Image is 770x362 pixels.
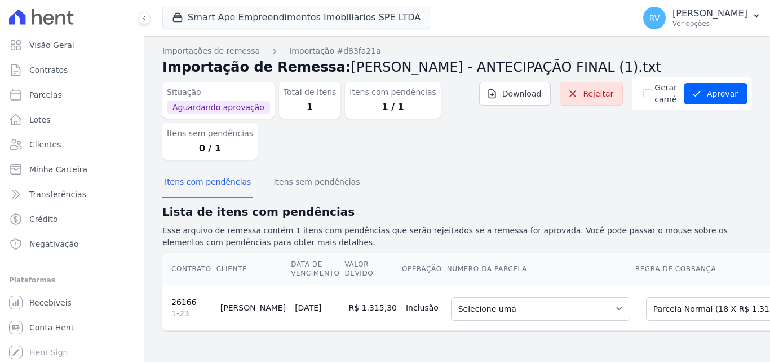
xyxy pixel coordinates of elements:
[171,308,211,319] span: 1-23
[5,133,139,156] a: Clientes
[29,164,87,175] span: Minha Carteira
[349,86,436,98] dt: Itens com pendências
[5,84,139,106] a: Parcelas
[162,45,752,57] nav: Breadcrumb
[351,59,661,75] span: [PERSON_NAME] - ANTECIPAÇÃO FINAL (1).txt
[29,139,61,150] span: Clientes
[290,285,344,330] td: [DATE]
[684,83,747,104] button: Aprovar
[216,253,290,285] th: Cliente
[167,86,270,98] dt: Situação
[29,189,86,200] span: Transferências
[446,253,635,285] th: Número da Parcela
[162,168,253,198] button: Itens com pendências
[29,238,79,250] span: Negativação
[401,285,446,330] td: Inclusão
[29,213,58,225] span: Crédito
[5,208,139,230] a: Crédito
[654,82,677,106] label: Gerar carnê
[672,8,747,19] p: [PERSON_NAME]
[162,225,752,248] p: Esse arquivo de remessa contém 1 itens com pendências que serão rejeitados se a remessa for aprov...
[284,101,337,114] dd: 1
[171,298,197,307] a: 26166
[290,253,344,285] th: Data de Vencimento
[344,253,401,285] th: Valor devido
[167,142,253,155] dd: 0 / 1
[5,233,139,255] a: Negativação
[167,101,270,114] span: Aguardando aprovação
[162,57,752,77] h2: Importação de Remessa:
[29,114,51,125] span: Lotes
[162,203,752,220] h2: Lista de itens com pendências
[29,64,68,76] span: Contratos
[401,253,446,285] th: Operação
[29,89,62,101] span: Parcelas
[560,82,623,106] a: Rejeitar
[5,316,139,339] a: Conta Hent
[634,2,770,34] button: RV [PERSON_NAME] Ver opções
[5,158,139,181] a: Minha Carteira
[5,108,139,131] a: Lotes
[5,183,139,206] a: Transferências
[284,86,337,98] dt: Total de Itens
[162,253,216,285] th: Contrato
[216,285,290,330] td: [PERSON_NAME]
[344,285,401,330] td: R$ 1.315,30
[29,322,74,333] span: Conta Hent
[271,168,362,198] button: Itens sem pendências
[9,273,135,287] div: Plataformas
[5,59,139,81] a: Contratos
[672,19,747,28] p: Ver opções
[479,82,551,106] a: Download
[162,45,260,57] a: Importações de remessa
[289,45,381,57] a: Importação #d83fa21a
[5,291,139,314] a: Recebíveis
[29,297,72,308] span: Recebíveis
[649,14,660,22] span: RV
[29,40,74,51] span: Visão Geral
[162,7,430,28] button: Smart Ape Empreendimentos Imobiliarios SPE LTDA
[167,128,253,139] dt: Itens sem pendências
[349,101,436,114] dd: 1 / 1
[5,34,139,56] a: Visão Geral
